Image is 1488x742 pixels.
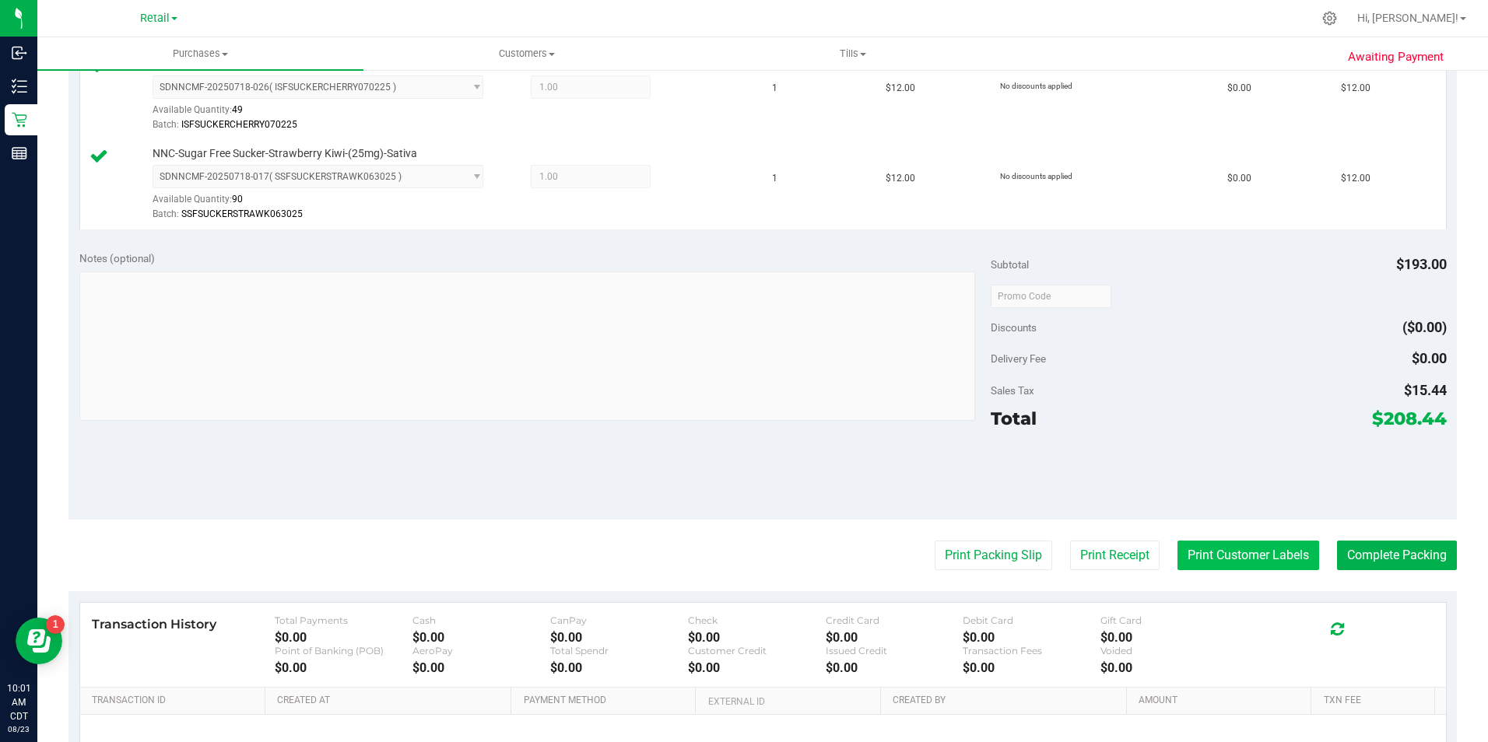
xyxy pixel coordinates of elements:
[886,81,915,96] span: $12.00
[991,408,1037,429] span: Total
[550,660,688,675] div: $0.00
[935,541,1052,570] button: Print Packing Slip
[92,695,259,707] a: Transaction ID
[991,313,1037,341] span: Discounts
[7,723,30,735] p: 08/23
[1100,645,1238,656] div: Voided
[275,630,412,645] div: $0.00
[963,630,1100,645] div: $0.00
[16,618,62,664] iframe: Resource center
[688,614,826,626] div: Check
[412,630,550,645] div: $0.00
[1227,171,1251,186] span: $0.00
[691,47,1016,61] span: Tills
[1396,256,1447,272] span: $193.00
[140,12,170,25] span: Retail
[12,145,27,161] inline-svg: Reports
[37,47,363,61] span: Purchases
[772,171,777,186] span: 1
[153,188,501,219] div: Available Quantity:
[886,171,915,186] span: $12.00
[1348,48,1444,66] span: Awaiting Payment
[524,695,690,707] a: Payment Method
[826,645,963,656] div: Issued Credit
[963,614,1100,626] div: Debit Card
[1357,12,1458,24] span: Hi, [PERSON_NAME]!
[232,194,243,205] span: 90
[550,645,688,656] div: Total Spendr
[275,614,412,626] div: Total Payments
[12,45,27,61] inline-svg: Inbound
[695,688,879,716] th: External ID
[826,660,963,675] div: $0.00
[412,645,550,656] div: AeroPay
[893,695,1121,707] a: Created By
[550,614,688,626] div: CanPay
[1177,541,1319,570] button: Print Customer Labels
[1412,350,1447,366] span: $0.00
[1402,319,1447,335] span: ($0.00)
[991,384,1034,397] span: Sales Tax
[364,47,689,61] span: Customers
[412,614,550,626] div: Cash
[232,104,243,115] span: 49
[826,630,963,645] div: $0.00
[1100,630,1238,645] div: $0.00
[1337,541,1457,570] button: Complete Packing
[275,660,412,675] div: $0.00
[550,630,688,645] div: $0.00
[277,695,505,707] a: Created At
[153,146,417,161] span: NNC-Sugar Free Sucker-Strawberry Kiwi-(25mg)-Sativa
[1404,382,1447,398] span: $15.44
[772,81,777,96] span: 1
[991,258,1029,271] span: Subtotal
[181,208,303,219] span: SSFSUCKERSTRAWK063025
[153,99,501,129] div: Available Quantity:
[37,37,363,70] a: Purchases
[1320,11,1339,26] div: Manage settings
[153,119,179,130] span: Batch:
[991,285,1111,308] input: Promo Code
[963,660,1100,675] div: $0.00
[1324,695,1429,707] a: Txn Fee
[1100,614,1238,626] div: Gift Card
[1341,81,1370,96] span: $12.00
[963,645,1100,656] div: Transaction Fees
[688,660,826,675] div: $0.00
[1100,660,1238,675] div: $0.00
[12,112,27,128] inline-svg: Retail
[1000,172,1072,180] span: No discounts applied
[826,614,963,626] div: Credit Card
[1070,541,1160,570] button: Print Receipt
[1341,171,1370,186] span: $12.00
[46,615,65,634] iframe: Resource center unread badge
[1227,81,1251,96] span: $0.00
[1372,408,1447,429] span: $208.44
[12,79,27,94] inline-svg: Inventory
[412,660,550,675] div: $0.00
[1139,695,1305,707] a: Amount
[688,645,826,656] div: Customer Credit
[181,119,297,130] span: ISFSUCKERCHERRY070225
[275,645,412,656] div: Point of Banking (POB)
[1000,82,1072,90] span: No discounts applied
[7,681,30,723] p: 10:01 AM CDT
[153,208,179,219] span: Batch:
[79,252,155,264] span: Notes (optional)
[991,352,1046,365] span: Delivery Fee
[688,630,826,645] div: $0.00
[363,37,690,70] a: Customers
[690,37,1016,70] a: Tills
